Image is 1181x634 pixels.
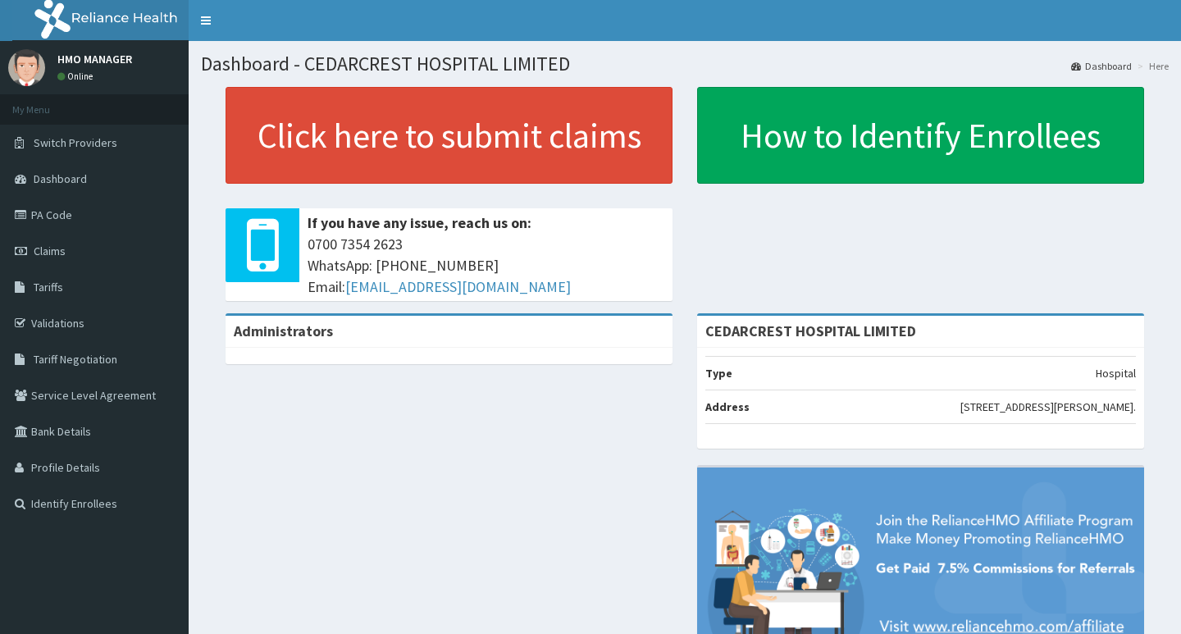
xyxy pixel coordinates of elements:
img: User Image [8,49,45,86]
span: 0700 7354 2623 WhatsApp: [PHONE_NUMBER] Email: [308,234,664,297]
b: Type [705,366,732,381]
p: HMO MANAGER [57,53,132,65]
li: Here [1133,59,1169,73]
span: Dashboard [34,171,87,186]
a: Dashboard [1071,59,1132,73]
span: Claims [34,244,66,258]
a: Online [57,71,97,82]
p: Hospital [1096,365,1136,381]
strong: CEDARCREST HOSPITAL LIMITED [705,322,916,340]
b: Administrators [234,322,333,340]
span: Tariffs [34,280,63,294]
b: If you have any issue, reach us on: [308,213,531,232]
h1: Dashboard - CEDARCREST HOSPITAL LIMITED [201,53,1169,75]
span: Switch Providers [34,135,117,150]
p: [STREET_ADDRESS][PERSON_NAME]. [960,399,1136,415]
a: Click here to submit claims [226,87,673,184]
a: How to Identify Enrollees [697,87,1144,184]
span: Tariff Negotiation [34,352,117,367]
b: Address [705,399,750,414]
a: [EMAIL_ADDRESS][DOMAIN_NAME] [345,277,571,296]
